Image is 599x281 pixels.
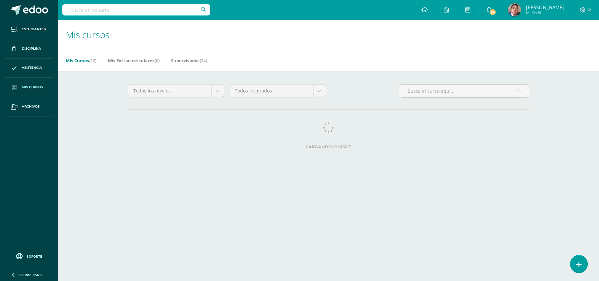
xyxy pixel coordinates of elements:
[230,85,326,97] a: Todos los grados
[22,85,43,90] span: Mis cursos
[489,9,496,16] span: 54
[5,78,53,97] a: Mis cursos
[8,251,50,260] a: Soporte
[22,65,42,70] span: Asistencia
[66,28,110,41] span: Mis cursos
[66,55,96,66] a: Mis Cursos(12)
[5,39,53,59] a: Disciplina
[508,3,521,16] img: 045b1e7a8ae5b45e72d08cce8d27521f.png
[128,85,224,97] a: Todos los niveles
[18,272,43,277] span: Cerrar panel
[5,59,53,78] a: Asistencia
[5,20,53,39] a: Estudiantes
[108,55,160,66] a: Mis Extracurriculares(0)
[399,85,529,97] input: Busca el curso aquí...
[200,58,207,64] span: (24)
[22,104,39,109] span: Archivos
[27,254,42,259] span: Soporte
[235,85,308,97] span: Todos los grados
[526,10,564,15] span: Mi Perfil
[526,4,564,11] span: [PERSON_NAME]
[155,58,160,64] span: (0)
[171,55,207,66] a: Supervisados(24)
[5,97,53,116] a: Archivos
[128,144,529,149] label: Cargando cursos
[62,4,210,15] input: Busca un usuario...
[133,85,207,97] span: Todos los niveles
[22,46,41,51] span: Disciplina
[22,27,46,32] span: Estudiantes
[89,58,96,64] span: (12)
